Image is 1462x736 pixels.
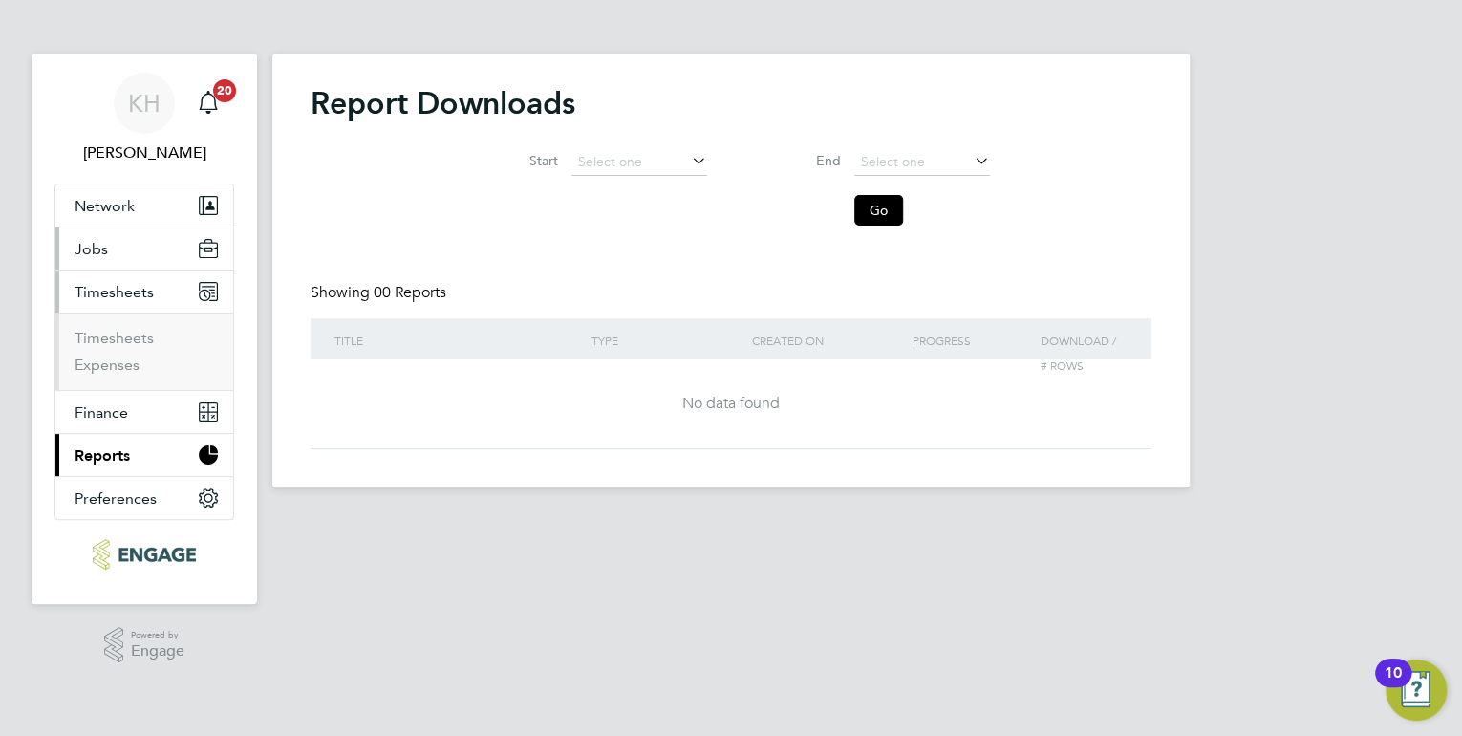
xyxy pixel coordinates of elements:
div: Created On [747,318,908,362]
div: 10 [1385,673,1402,698]
span: 00 Reports [374,283,446,302]
span: KH [128,91,161,116]
div: Timesheets [55,313,233,390]
button: Timesheets [55,271,233,313]
nav: Main navigation [32,54,257,604]
div: No data found [330,394,1132,414]
a: Timesheets [75,329,154,347]
div: Type [587,318,747,362]
span: Preferences [75,489,157,508]
a: Go to home page [54,539,234,570]
button: Open Resource Center, 10 new notifications [1386,660,1447,721]
div: Progress [908,318,1036,362]
label: Start [472,152,558,169]
input: Select one [854,149,990,176]
span: Kirsty Hanmore [54,141,234,164]
div: Showing [311,283,450,303]
label: End [755,152,841,169]
span: 20 [213,79,236,102]
a: 20 [189,73,227,134]
div: Title [330,318,587,362]
a: KH[PERSON_NAME] [54,73,234,164]
button: Network [55,184,233,227]
button: Go [854,195,903,226]
button: Finance [55,391,233,433]
button: Preferences [55,477,233,519]
span: Powered by [131,627,184,643]
img: ncclondon-logo-retina.png [93,539,195,570]
span: Finance [75,403,128,422]
button: Reports [55,434,233,476]
button: Jobs [55,227,233,270]
span: Engage [131,643,184,660]
span: Jobs [75,240,108,258]
a: Expenses [75,356,140,374]
span: # Rows [1041,357,1084,373]
a: Powered byEngage [104,627,185,663]
span: Timesheets [75,283,154,301]
input: Select one [571,149,707,176]
h2: Report Downloads [311,84,1151,122]
span: Network [75,197,135,215]
div: Download / [1036,318,1132,387]
span: Reports [75,446,130,465]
